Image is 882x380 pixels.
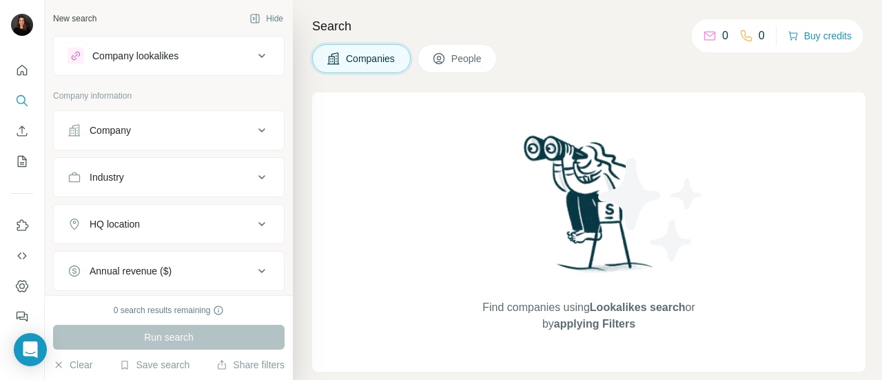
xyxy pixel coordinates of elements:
[11,304,33,329] button: Feedback
[90,170,124,184] div: Industry
[54,161,284,194] button: Industry
[759,28,765,44] p: 0
[240,8,293,29] button: Hide
[722,28,728,44] p: 0
[54,39,284,72] button: Company lookalikes
[14,333,47,366] div: Open Intercom Messenger
[11,243,33,268] button: Use Surfe API
[90,264,172,278] div: Annual revenue ($)
[119,358,189,372] button: Save search
[478,299,699,332] span: Find companies using or by
[11,88,33,113] button: Search
[11,213,33,238] button: Use Surfe on LinkedIn
[114,304,225,317] div: 0 search results remaining
[11,14,33,36] img: Avatar
[54,114,284,147] button: Company
[312,17,865,36] h4: Search
[451,52,483,66] span: People
[54,254,284,288] button: Annual revenue ($)
[53,12,96,25] div: New search
[90,217,140,231] div: HQ location
[11,274,33,299] button: Dashboard
[346,52,396,66] span: Companies
[589,148,713,272] img: Surfe Illustration - Stars
[90,123,131,137] div: Company
[11,119,33,143] button: Enrich CSV
[517,132,661,286] img: Surfe Illustration - Woman searching with binoculars
[92,49,178,63] div: Company lookalikes
[11,58,33,83] button: Quick start
[11,149,33,174] button: My lists
[53,358,92,372] button: Clear
[590,301,686,313] span: Lookalikes search
[554,318,635,330] span: applying Filters
[216,358,285,372] button: Share filters
[54,208,284,241] button: HQ location
[788,26,852,46] button: Buy credits
[53,90,285,102] p: Company information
